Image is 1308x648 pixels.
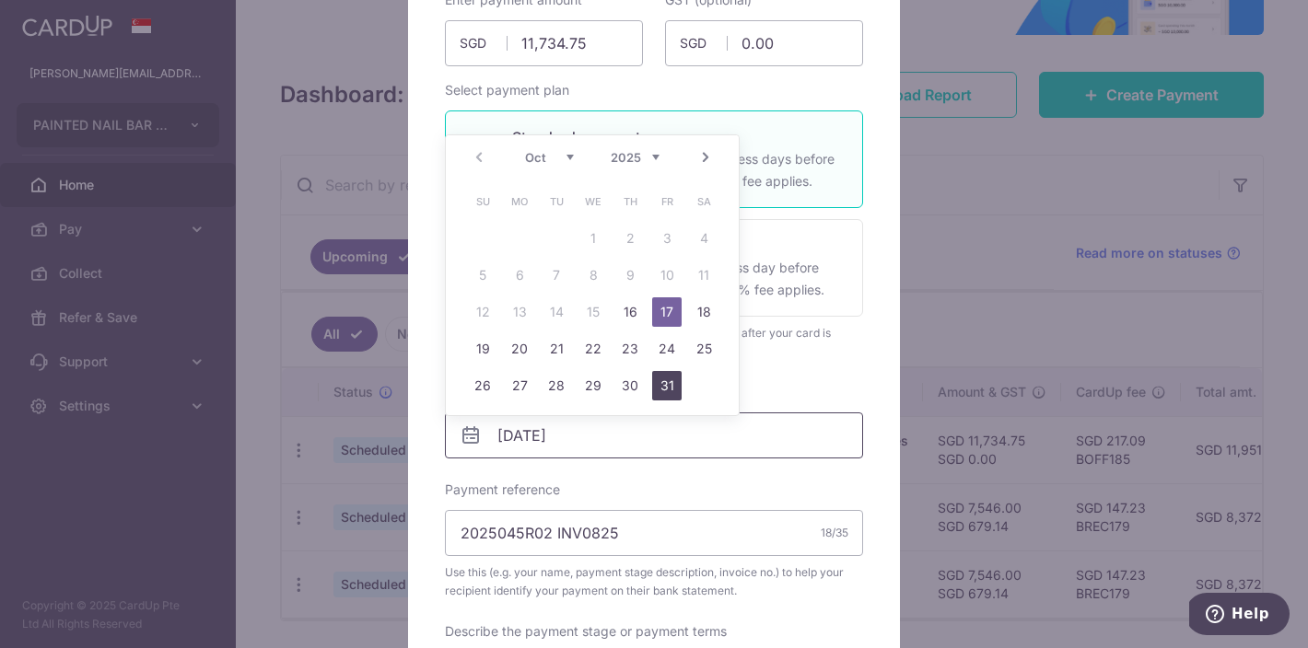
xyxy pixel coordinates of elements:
a: 21 [542,334,571,364]
a: 19 [468,334,497,364]
span: Use this (e.g. your name, payment stage description, invoice no.) to help your recipient identify... [445,563,863,600]
span: Wednesday [578,187,608,216]
p: Standard payment [512,126,840,148]
span: Tuesday [542,187,571,216]
a: 28 [542,371,571,400]
a: 16 [615,297,645,327]
input: 0.00 [665,20,863,66]
a: 26 [468,371,497,400]
a: 29 [578,371,608,400]
span: Sunday [468,187,497,216]
a: 20 [505,334,534,364]
span: Saturday [689,187,718,216]
iframe: Opens a widget where you can find more information [1189,593,1290,639]
div: 18/35 [821,524,848,542]
a: 24 [652,334,682,364]
a: 22 [578,334,608,364]
a: 25 [689,334,718,364]
a: 30 [615,371,645,400]
span: Monday [505,187,534,216]
a: 17 [652,297,682,327]
span: Thursday [615,187,645,216]
span: SGD [460,34,508,52]
a: 23 [615,334,645,364]
label: Select payment plan [445,81,569,99]
input: 0.00 [445,20,643,66]
label: Payment reference [445,480,560,499]
span: Friday [652,187,682,216]
a: 18 [689,297,718,327]
label: Describe the payment stage or payment terms [445,622,727,641]
input: DD / MM / YYYY [445,412,863,458]
span: SGD [680,34,728,52]
a: 27 [505,371,534,400]
a: Next [695,146,717,168]
a: 31 [652,371,682,400]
